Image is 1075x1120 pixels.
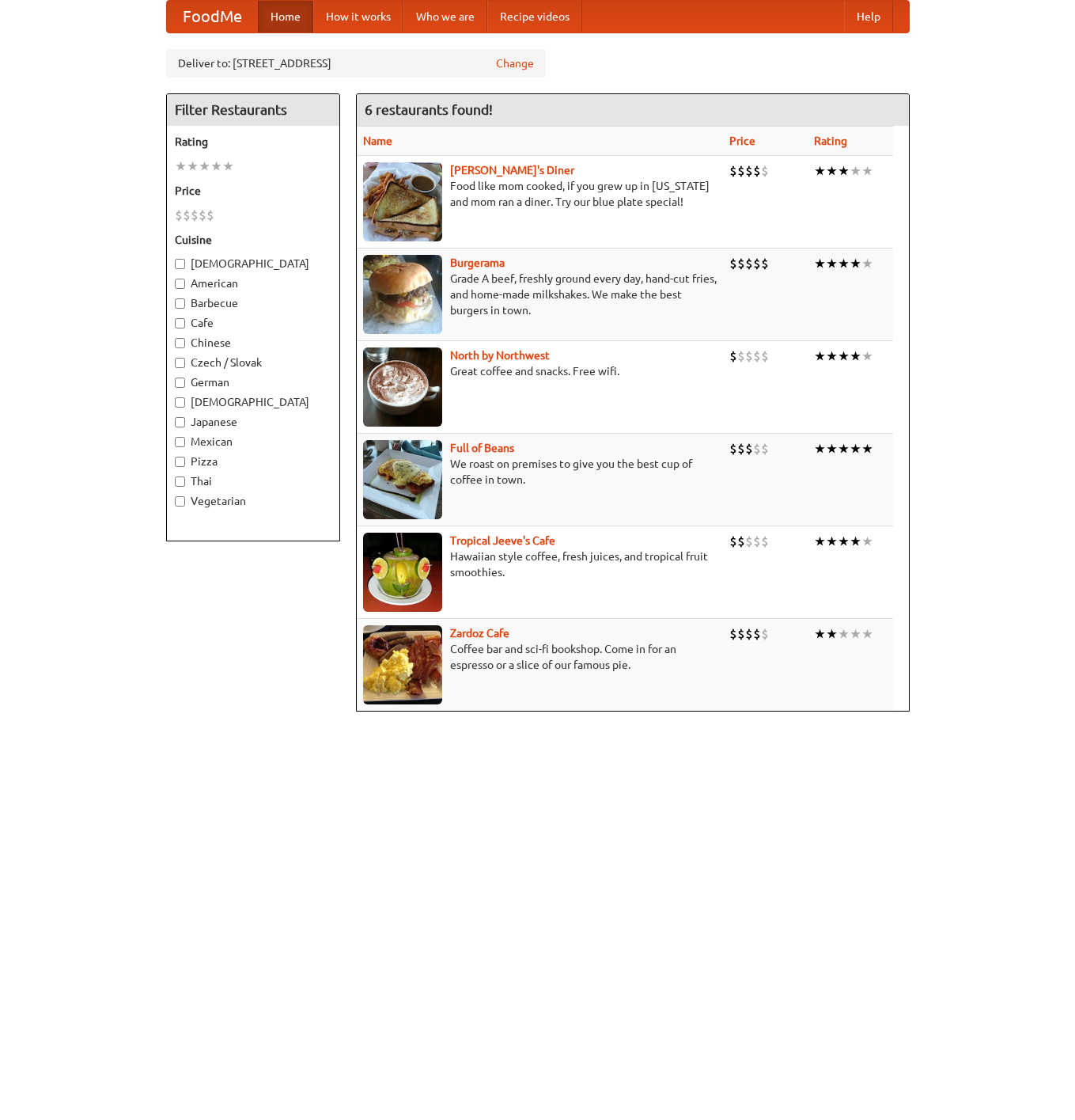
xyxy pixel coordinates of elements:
[210,158,222,175] li: ★
[844,1,893,32] a: Help
[175,275,331,291] label: American
[850,162,861,180] li: ★
[175,335,331,351] label: Chinese
[814,162,826,180] li: ★
[363,641,717,673] p: Coffee bar and sci-fi bookshop. Come in for an espresso or a slice of our famous pie.
[363,549,717,580] p: Hawaiian style coffee, fresh juices, and tropical fruit smoothies.
[814,533,826,550] li: ★
[363,178,717,210] p: Food like mom cooked, if you grew up in [US_STATE] and mom ran a diner. Try our blue plate special!
[761,625,769,643] li: $
[175,338,185,348] input: Chinese
[745,255,753,272] li: $
[729,533,737,550] li: $
[826,533,838,550] li: ★
[175,183,331,199] h5: Price
[838,255,850,272] li: ★
[745,625,753,643] li: $
[450,534,555,547] a: Tropical Jeeve's Cafe
[850,255,861,272] li: ★
[175,476,185,487] input: Thai
[175,318,185,328] input: Cafe
[761,347,769,365] li: $
[737,347,745,365] li: $
[175,496,185,507] input: Vegetarian
[175,374,331,390] label: German
[175,158,187,175] li: ★
[175,298,185,309] input: Barbecue
[487,1,582,32] a: Recipe videos
[753,255,761,272] li: $
[175,434,331,450] label: Mexican
[814,347,826,365] li: ★
[450,442,514,454] a: Full of Beans
[175,256,331,271] label: [DEMOGRAPHIC_DATA]
[737,162,745,180] li: $
[175,454,331,469] label: Pizza
[363,533,442,612] img: jeeves.jpg
[826,625,838,643] li: ★
[363,363,717,379] p: Great coffee and snacks. Free wifi.
[861,625,873,643] li: ★
[850,347,861,365] li: ★
[258,1,313,32] a: Home
[206,207,214,224] li: $
[175,414,331,430] label: Japanese
[814,625,826,643] li: ★
[199,207,206,224] li: $
[167,1,258,32] a: FoodMe
[737,625,745,643] li: $
[313,1,403,32] a: How it works
[729,440,737,457] li: $
[761,533,769,550] li: $
[814,255,826,272] li: ★
[175,315,331,331] label: Cafe
[753,533,761,550] li: $
[745,440,753,457] li: $
[850,533,861,550] li: ★
[175,358,185,368] input: Czech / Slovak
[838,347,850,365] li: ★
[861,347,873,365] li: ★
[753,162,761,180] li: $
[737,440,745,457] li: $
[826,162,838,180] li: ★
[175,397,185,408] input: [DEMOGRAPHIC_DATA]
[175,417,185,427] input: Japanese
[175,134,331,150] h5: Rating
[826,440,838,457] li: ★
[363,255,442,334] img: burgerama.jpg
[838,162,850,180] li: ★
[363,456,717,488] p: We roast on premises to give you the best cup of coffee in town.
[838,625,850,643] li: ★
[175,437,185,447] input: Mexican
[175,232,331,248] h5: Cuisine
[496,55,534,71] a: Change
[826,347,838,365] li: ★
[753,625,761,643] li: $
[363,135,392,147] a: Name
[745,162,753,180] li: $
[175,473,331,489] label: Thai
[175,279,185,289] input: American
[175,207,183,224] li: $
[450,349,550,362] a: North by Northwest
[222,158,234,175] li: ★
[450,627,509,640] b: Zardoz Cafe
[175,355,331,370] label: Czech / Slovak
[838,533,850,550] li: ★
[175,295,331,311] label: Barbecue
[175,259,185,269] input: [DEMOGRAPHIC_DATA]
[175,394,331,410] label: [DEMOGRAPHIC_DATA]
[737,255,745,272] li: $
[861,533,873,550] li: ★
[187,158,199,175] li: ★
[175,493,331,509] label: Vegetarian
[861,255,873,272] li: ★
[729,255,737,272] li: $
[761,255,769,272] li: $
[175,378,185,388] input: German
[450,164,574,177] b: [PERSON_NAME]'s Diner
[826,255,838,272] li: ★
